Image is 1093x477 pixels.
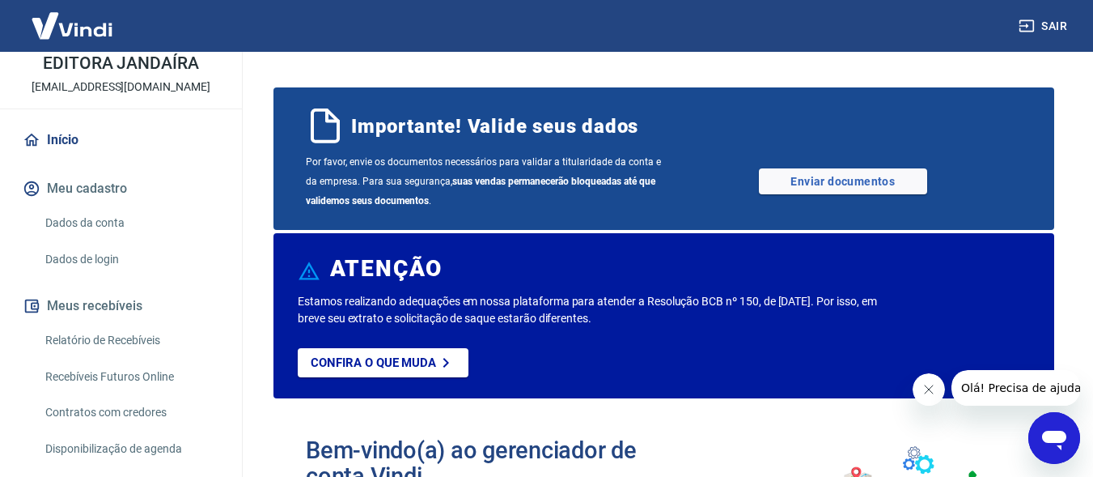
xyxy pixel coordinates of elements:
button: Sair [1015,11,1074,41]
a: Dados de login [39,243,222,276]
b: suas vendas permanecerão bloqueadas até que validemos seus documentos [306,176,655,207]
a: Início [19,122,222,158]
a: Contratos com credores [39,396,222,429]
button: Meus recebíveis [19,288,222,324]
iframe: Mensagem da empresa [951,370,1080,406]
h6: ATENÇÃO [330,261,443,277]
span: Importante! Valide seus dados [351,113,638,139]
span: Olá! Precisa de ajuda? [10,11,136,24]
a: Dados da conta [39,207,222,240]
span: Por favor, envie os documentos necessários para validar a titularidade da conta e da empresa. Par... [306,152,664,211]
iframe: Botão para abrir a janela de mensagens [1028,412,1080,464]
img: Vindi [19,1,125,50]
a: Disponibilização de agenda [39,432,222,466]
p: [EMAIL_ADDRESS][DOMAIN_NAME] [32,79,210,96]
p: Confira o que muda [311,356,436,370]
a: Recebíveis Futuros Online [39,360,222,394]
a: Confira o que muda [298,348,468,377]
p: EDITORA JANDAÍRA [43,55,199,72]
iframe: Fechar mensagem [913,373,945,406]
p: Estamos realizando adequações em nossa plataforma para atender a Resolução BCB nº 150, de [DATE].... [298,293,883,327]
button: Meu cadastro [19,171,222,207]
a: Enviar documentos [759,168,927,194]
a: Relatório de Recebíveis [39,324,222,357]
